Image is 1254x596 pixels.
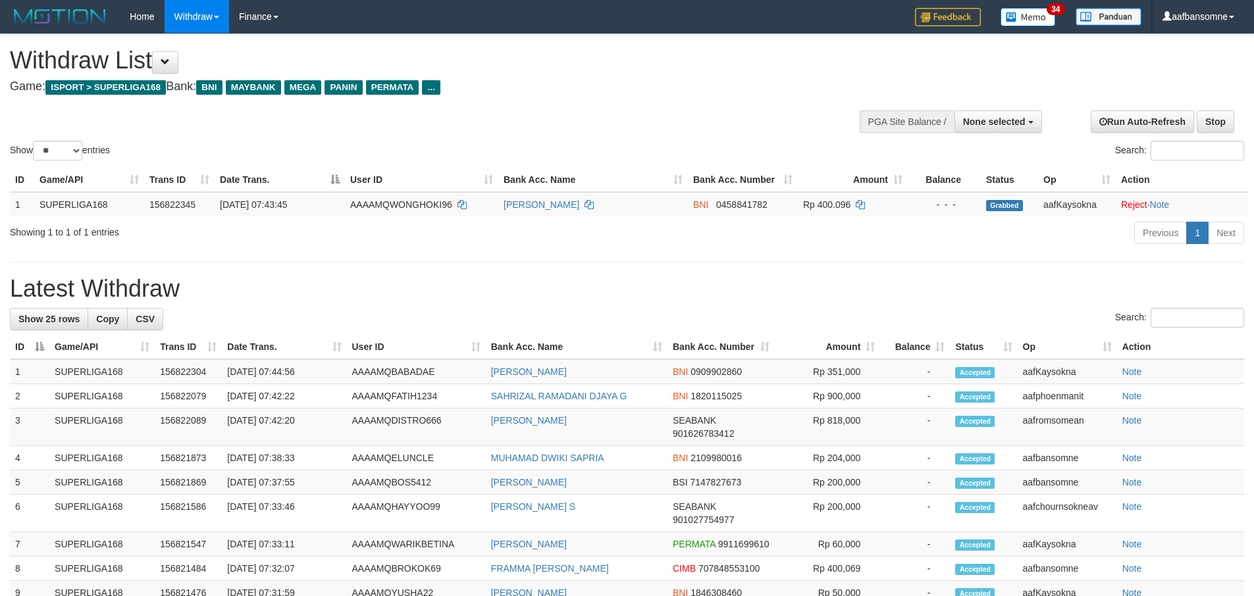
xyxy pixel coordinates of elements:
img: Feedback.jpg [915,8,981,26]
span: Copy 0909902860 to clipboard [691,366,742,377]
a: Run Auto-Refresh [1091,111,1194,133]
th: Balance [908,168,981,192]
a: Next [1208,222,1244,244]
select: Showentries [33,141,82,161]
th: Amount: activate to sort column ascending [775,335,880,359]
th: Bank Acc. Number: activate to sort column ascending [667,335,775,359]
th: ID: activate to sort column descending [10,335,49,359]
a: Note [1122,453,1142,463]
a: Previous [1134,222,1187,244]
td: SUPERLIGA168 [49,532,155,557]
td: 5 [10,470,49,495]
td: 156822304 [155,359,222,384]
td: 3 [10,409,49,446]
a: [PERSON_NAME] [491,539,567,549]
span: BNI [196,80,222,95]
span: Grabbed [986,200,1023,211]
td: [DATE] 07:32:07 [222,557,346,581]
td: · [1116,192,1248,216]
span: BNI [673,453,688,463]
span: PANIN [325,80,362,95]
a: FRAMMA [PERSON_NAME] [491,563,609,574]
span: 34 [1047,3,1064,15]
img: MOTION_logo.png [10,7,110,26]
td: AAAAMQBOS5412 [347,470,486,495]
td: - [880,557,950,581]
td: 1 [10,192,34,216]
input: Search: [1151,141,1244,161]
span: MEGA [284,80,322,95]
td: - [880,384,950,409]
th: Status: activate to sort column ascending [950,335,1017,359]
a: Reject [1121,199,1147,210]
a: Note [1122,366,1142,377]
span: Copy 2109980016 to clipboard [691,453,742,463]
td: AAAAMQBROKOK69 [347,557,486,581]
a: [PERSON_NAME] S [491,501,575,512]
span: BNI [673,366,688,377]
span: CIMB [673,563,696,574]
td: aafchournsokneav [1018,495,1117,532]
h4: Game: Bank: [10,80,823,93]
span: None selected [963,116,1026,127]
span: Accepted [955,564,995,575]
span: 156822345 [149,199,196,210]
span: Copy 7147827673 to clipboard [690,477,741,487]
td: 4 [10,446,49,470]
span: Copy 1820115025 to clipboard [691,391,742,401]
th: Game/API: activate to sort column ascending [34,168,144,192]
td: 156822079 [155,384,222,409]
td: Rp 351,000 [775,359,880,384]
span: Show 25 rows [18,314,80,324]
td: SUPERLIGA168 [49,557,155,581]
th: Trans ID: activate to sort column ascending [144,168,215,192]
span: Copy 0458841782 to clipboard [716,199,768,210]
td: - [880,446,950,470]
td: AAAAMQELUNCLE [347,446,486,470]
td: aafphoenmanit [1018,384,1117,409]
td: AAAAMQHAYYOO99 [347,495,486,532]
a: MUHAMAD DWIKI SAPRIA [491,453,604,463]
span: Copy [96,314,119,324]
td: Rp 200,000 [775,470,880,495]
span: PERMATA [366,80,419,95]
th: Amount: activate to sort column ascending [798,168,908,192]
th: ID [10,168,34,192]
td: 156821586 [155,495,222,532]
td: aafKaysokna [1018,532,1117,557]
a: Note [1122,501,1142,512]
th: Action [1116,168,1248,192]
td: aafbansomne [1018,470,1117,495]
td: SUPERLIGA168 [49,495,155,532]
td: [DATE] 07:37:55 [222,470,346,495]
td: 156821869 [155,470,222,495]
td: 8 [10,557,49,581]
span: Accepted [955,478,995,489]
a: [PERSON_NAME] [504,199,579,210]
span: Accepted [955,391,995,403]
span: Accepted [955,502,995,513]
label: Search: [1115,308,1244,328]
span: CSV [136,314,155,324]
td: SUPERLIGA168 [49,446,155,470]
td: 156821547 [155,532,222,557]
a: Note [1150,199,1170,210]
span: BNI [693,199,708,210]
td: [DATE] 07:44:56 [222,359,346,384]
td: SUPERLIGA168 [49,384,155,409]
span: ... [422,80,440,95]
span: PERMATA [673,539,716,549]
a: 1 [1186,222,1209,244]
th: Bank Acc. Number: activate to sort column ascending [688,168,798,192]
td: aafbansomne [1018,557,1117,581]
td: 156822089 [155,409,222,446]
input: Search: [1151,308,1244,328]
a: Show 25 rows [10,308,88,330]
td: [DATE] 07:42:22 [222,384,346,409]
td: Rp 200,000 [775,495,880,532]
a: Copy [88,308,128,330]
a: SAHRIZAL RAMADANI DJAYA G [491,391,627,401]
td: [DATE] 07:33:46 [222,495,346,532]
td: AAAAMQFATIH1234 [347,384,486,409]
span: MAYBANK [226,80,281,95]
